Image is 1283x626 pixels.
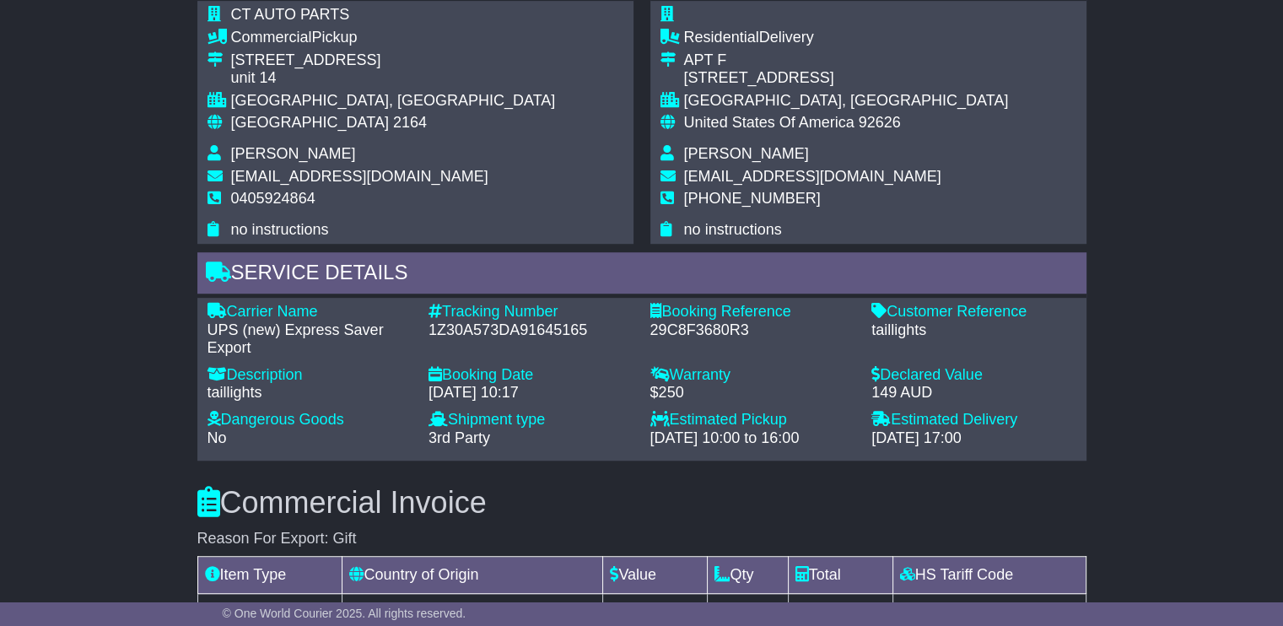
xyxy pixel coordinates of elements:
[871,429,1076,448] div: [DATE] 17:00
[684,221,782,238] span: no instructions
[650,303,855,321] div: Booking Reference
[871,366,1076,385] div: Declared Value
[231,6,350,23] span: CT AUTO PARTS
[393,114,427,131] span: 2164
[231,69,556,88] div: unit 14
[429,303,633,321] div: Tracking Number
[684,29,1009,47] div: Delivery
[684,145,809,162] span: [PERSON_NAME]
[603,557,708,594] td: Value
[892,557,1086,594] td: HS Tariff Code
[684,51,1009,70] div: APT F
[231,92,556,111] div: [GEOGRAPHIC_DATA], [GEOGRAPHIC_DATA]
[684,190,821,207] span: [PHONE_NUMBER]
[429,321,633,340] div: 1Z30A573DA91645165
[231,168,488,185] span: [EMAIL_ADDRESS][DOMAIN_NAME]
[871,321,1076,340] div: taillights
[684,92,1009,111] div: [GEOGRAPHIC_DATA], [GEOGRAPHIC_DATA]
[197,252,1086,298] div: Service Details
[871,384,1076,402] div: 149 AUD
[429,429,490,446] span: 3rd Party
[208,384,412,402] div: taillights
[208,303,412,321] div: Carrier Name
[231,145,356,162] span: [PERSON_NAME]
[650,411,855,429] div: Estimated Pickup
[223,607,466,620] span: © One World Courier 2025. All rights reserved.
[208,411,412,429] div: Dangerous Goods
[208,321,412,358] div: UPS (new) Express Saver Export
[650,429,855,448] div: [DATE] 10:00 to 16:00
[208,366,412,385] div: Description
[197,486,1086,520] h3: Commercial Invoice
[650,321,855,340] div: 29C8F3680R3
[871,411,1076,429] div: Estimated Delivery
[429,384,633,402] div: [DATE] 10:17
[231,51,556,70] div: [STREET_ADDRESS]
[429,366,633,385] div: Booking Date
[650,366,855,385] div: Warranty
[208,429,227,446] span: No
[650,384,855,402] div: $250
[859,114,901,131] span: 92626
[231,114,389,131] span: [GEOGRAPHIC_DATA]
[231,29,556,47] div: Pickup
[342,557,603,594] td: Country of Origin
[684,69,1009,88] div: [STREET_ADDRESS]
[788,557,892,594] td: Total
[231,29,312,46] span: Commercial
[871,303,1076,321] div: Customer Reference
[684,114,854,131] span: United States Of America
[197,557,342,594] td: Item Type
[231,190,315,207] span: 0405924864
[231,221,329,238] span: no instructions
[708,557,788,594] td: Qty
[429,411,633,429] div: Shipment type
[684,29,759,46] span: Residential
[197,530,1086,548] div: Reason For Export: Gift
[684,168,941,185] span: [EMAIL_ADDRESS][DOMAIN_NAME]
